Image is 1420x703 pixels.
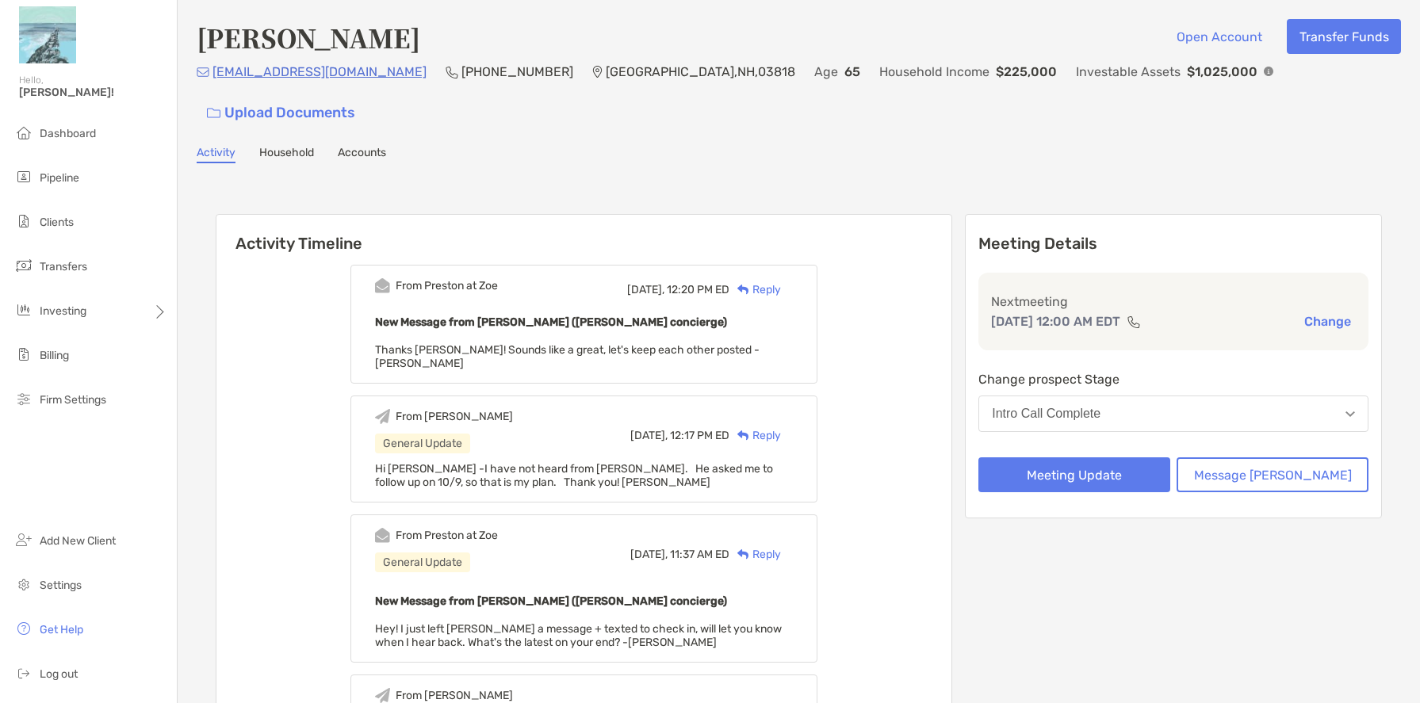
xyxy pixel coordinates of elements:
[630,548,668,561] span: [DATE],
[996,62,1057,82] p: $225,000
[879,62,989,82] p: Household Income
[197,67,209,77] img: Email Icon
[14,256,33,275] img: transfers icon
[844,62,860,82] p: 65
[197,146,235,163] a: Activity
[375,462,773,489] span: Hi [PERSON_NAME] -I have not heard from [PERSON_NAME]. He asked me to follow up on 10/9, so that ...
[737,430,749,441] img: Reply icon
[396,410,513,423] div: From [PERSON_NAME]
[40,171,79,185] span: Pipeline
[375,594,727,608] b: New Message from [PERSON_NAME] ([PERSON_NAME] concierge)
[1127,315,1141,328] img: communication type
[737,285,749,295] img: Reply icon
[40,667,78,681] span: Log out
[670,429,729,442] span: 12:17 PM ED
[729,427,781,444] div: Reply
[19,86,167,99] span: [PERSON_NAME]!
[14,575,33,594] img: settings icon
[630,429,668,442] span: [DATE],
[978,457,1170,492] button: Meeting Update
[14,212,33,231] img: clients icon
[446,66,458,78] img: Phone Icon
[592,66,603,78] img: Location Icon
[461,62,573,82] p: [PHONE_NUMBER]
[375,688,390,703] img: Event icon
[14,663,33,682] img: logout icon
[375,409,390,424] img: Event icon
[40,623,83,636] span: Get Help
[259,146,314,163] a: Household
[375,315,727,329] b: New Message from [PERSON_NAME] ([PERSON_NAME] concierge)
[212,62,427,82] p: [EMAIL_ADDRESS][DOMAIN_NAME]
[1076,62,1181,82] p: Investable Assets
[1287,19,1401,54] button: Transfer Funds
[40,579,82,592] span: Settings
[992,407,1100,421] div: Intro Call Complete
[375,528,390,543] img: Event icon
[375,434,470,453] div: General Update
[197,96,366,130] a: Upload Documents
[1264,67,1273,76] img: Info Icon
[40,127,96,140] span: Dashboard
[19,6,76,63] img: Zoe Logo
[375,552,470,572] div: General Update
[396,529,498,542] div: From Preston at Zoe
[207,108,220,119] img: button icon
[40,216,74,229] span: Clients
[375,622,782,649] span: Hey! I just left [PERSON_NAME] a message + texted to check in, will let you know when I hear back...
[375,343,760,370] span: Thanks [PERSON_NAME]! Sounds like a great, let's keep each other posted -[PERSON_NAME]
[991,292,1356,311] p: Next meeting
[1177,457,1368,492] button: Message [PERSON_NAME]
[729,281,781,298] div: Reply
[814,62,838,82] p: Age
[737,549,749,560] img: Reply icon
[667,283,729,296] span: 12:20 PM ED
[14,123,33,142] img: dashboard icon
[14,530,33,549] img: add_new_client icon
[729,546,781,563] div: Reply
[14,300,33,319] img: investing icon
[1164,19,1274,54] button: Open Account
[14,167,33,186] img: pipeline icon
[396,689,513,702] div: From [PERSON_NAME]
[991,311,1120,331] p: [DATE] 12:00 AM EDT
[40,534,116,548] span: Add New Client
[14,619,33,638] img: get-help icon
[338,146,386,163] a: Accounts
[14,345,33,364] img: billing icon
[978,369,1368,389] p: Change prospect Stage
[216,215,951,253] h6: Activity Timeline
[606,62,795,82] p: [GEOGRAPHIC_DATA] , NH , 03818
[197,19,420,55] h4: [PERSON_NAME]
[1299,313,1356,330] button: Change
[396,279,498,292] div: From Preston at Zoe
[40,304,86,318] span: Investing
[40,393,106,407] span: Firm Settings
[40,349,69,362] span: Billing
[978,234,1368,254] p: Meeting Details
[375,278,390,293] img: Event icon
[14,389,33,408] img: firm-settings icon
[1187,62,1257,82] p: $1,025,000
[40,260,87,273] span: Transfers
[978,395,1368,432] button: Intro Call Complete
[627,283,664,296] span: [DATE],
[1345,411,1355,417] img: Open dropdown arrow
[670,548,729,561] span: 11:37 AM ED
